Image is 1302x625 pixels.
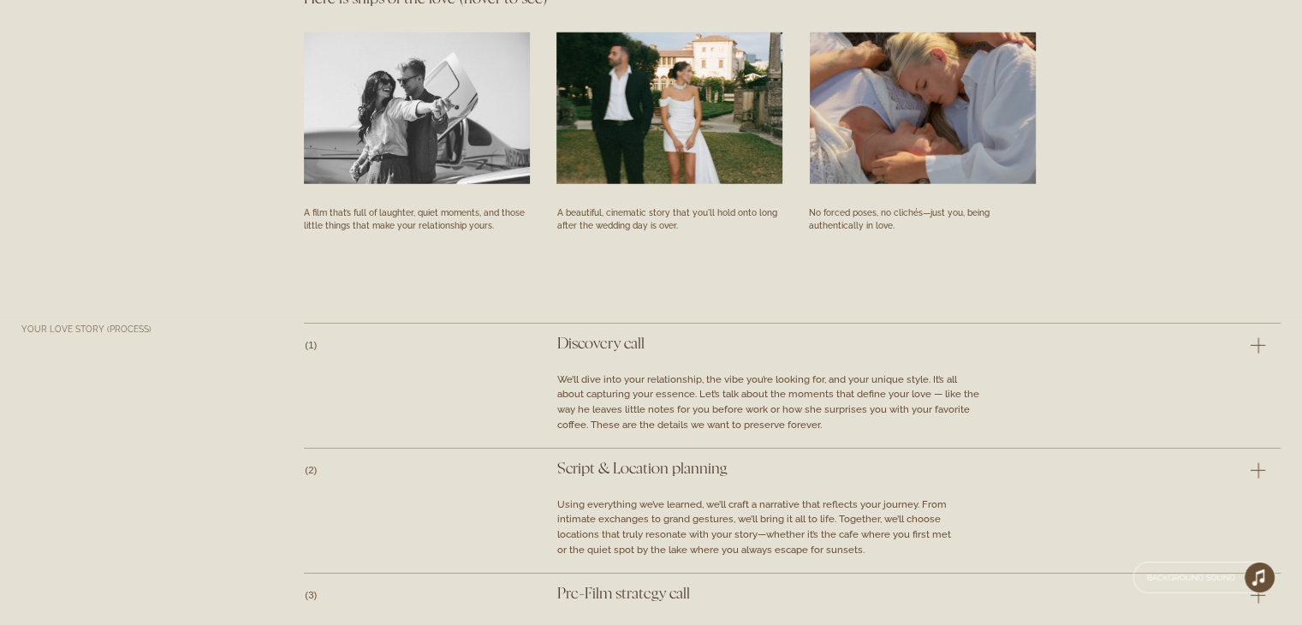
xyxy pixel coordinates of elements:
div: No forced poses, no clichés—just you, being authentically in love. [809,206,1032,232]
div: We’ll dive into your relationship, the vibe you’re looking for, and your unique style. It’s all a... [556,372,980,433]
div: Using everything we’ve learned, we’ll craft a narrative that reflects your journey. From intimate... [556,497,980,558]
div: A film that’s full of laughter, quiet moments, and those little things that make your relationshi... [304,206,527,232]
div: Your Love Story (process) [21,323,152,336]
div: A beautiful, cinematic story that you'll hold onto long after the wedding day is over. [556,206,780,232]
